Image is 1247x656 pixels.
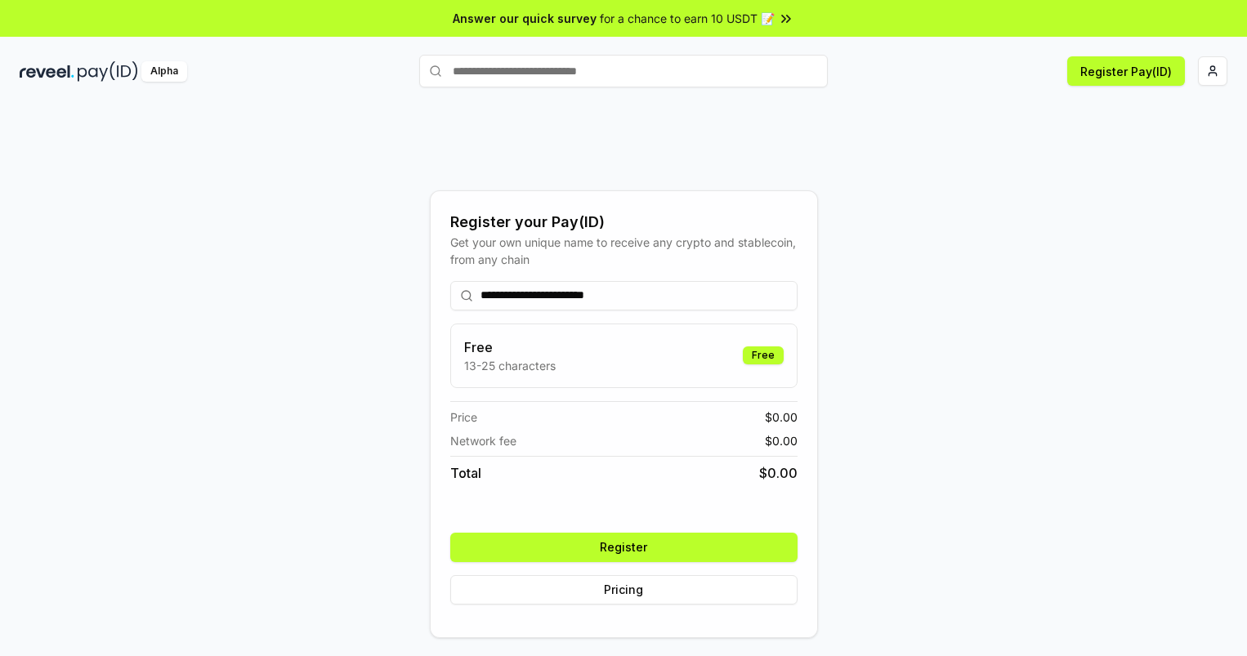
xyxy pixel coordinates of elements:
[600,10,775,27] span: for a chance to earn 10 USDT 📝
[765,408,798,426] span: $ 0.00
[450,234,798,268] div: Get your own unique name to receive any crypto and stablecoin, from any chain
[450,463,481,483] span: Total
[464,337,556,357] h3: Free
[1067,56,1185,86] button: Register Pay(ID)
[20,61,74,82] img: reveel_dark
[450,432,516,449] span: Network fee
[450,575,798,605] button: Pricing
[78,61,138,82] img: pay_id
[453,10,597,27] span: Answer our quick survey
[141,61,187,82] div: Alpha
[759,463,798,483] span: $ 0.00
[450,408,477,426] span: Price
[464,357,556,374] p: 13-25 characters
[450,211,798,234] div: Register your Pay(ID)
[743,346,784,364] div: Free
[450,533,798,562] button: Register
[765,432,798,449] span: $ 0.00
